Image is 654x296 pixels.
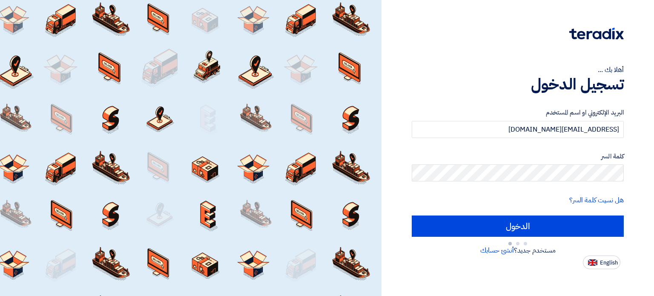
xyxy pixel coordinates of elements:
input: الدخول [412,216,624,237]
a: هل نسيت كلمة السر؟ [569,195,624,205]
label: كلمة السر [412,152,624,161]
img: Teradix logo [569,28,624,40]
button: English [583,256,620,269]
label: البريد الإلكتروني او اسم المستخدم [412,108,624,118]
a: أنشئ حسابك [480,245,514,256]
input: أدخل بريد العمل الإلكتروني او اسم المستخدم الخاص بك ... [412,121,624,138]
img: en-US.png [588,259,597,266]
span: English [600,260,618,266]
div: مستخدم جديد؟ [412,245,624,256]
div: أهلا بك ... [412,65,624,75]
h1: تسجيل الدخول [412,75,624,94]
